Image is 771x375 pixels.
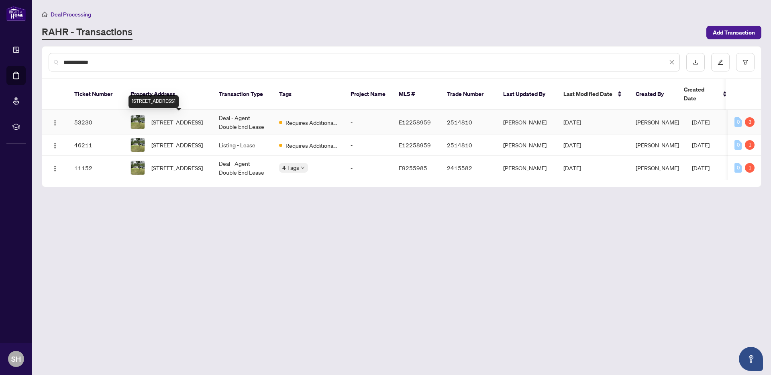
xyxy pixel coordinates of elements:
span: close [669,59,675,65]
span: E12258959 [399,141,431,149]
span: [DATE] [692,141,710,149]
span: Deal Processing [51,11,91,18]
a: RAHR - Transactions [42,25,133,40]
button: Logo [49,139,61,151]
th: Project Name [344,79,392,110]
span: E9255985 [399,164,427,171]
span: Created Date [684,85,718,103]
th: Last Modified Date [557,79,629,110]
span: [STREET_ADDRESS] [151,141,203,149]
th: Last Updated By [497,79,557,110]
td: 53230 [68,110,124,135]
img: thumbnail-img [131,115,145,129]
th: MLS # [392,79,441,110]
div: 3 [745,117,755,127]
span: E12258959 [399,118,431,126]
span: [STREET_ADDRESS] [151,118,203,126]
span: SH [11,353,21,365]
td: [PERSON_NAME] [497,110,557,135]
th: Tags [273,79,344,110]
span: edit [718,59,723,65]
span: [DATE] [563,164,581,171]
td: Deal - Agent Double End Lease [212,110,273,135]
button: edit [711,53,730,71]
button: Logo [49,116,61,128]
td: 2514810 [441,110,497,135]
span: [PERSON_NAME] [636,164,679,171]
img: Logo [52,165,58,172]
img: logo [6,6,26,21]
span: home [42,12,47,17]
span: Requires Additional Docs [286,118,338,127]
th: Trade Number [441,79,497,110]
th: Transaction Type [212,79,273,110]
td: [PERSON_NAME] [497,135,557,156]
th: Property Address [124,79,212,110]
img: thumbnail-img [131,138,145,152]
td: 2514810 [441,135,497,156]
span: [DATE] [563,141,581,149]
img: thumbnail-img [131,161,145,175]
span: Last Modified Date [563,90,612,98]
th: Created Date [677,79,734,110]
td: Deal - Agent Double End Lease [212,156,273,180]
div: 0 [734,117,742,127]
td: [PERSON_NAME] [497,156,557,180]
button: Logo [49,161,61,174]
span: down [301,166,305,170]
span: [PERSON_NAME] [636,141,679,149]
img: Logo [52,120,58,126]
div: 1 [745,140,755,150]
span: 4 Tags [282,163,299,172]
td: 11152 [68,156,124,180]
span: Requires Additional Docs [286,141,338,150]
div: 0 [734,140,742,150]
td: - [344,135,392,156]
div: 0 [734,163,742,173]
div: 1 [745,163,755,173]
span: filter [742,59,748,65]
span: [DATE] [692,118,710,126]
span: Add Transaction [713,26,755,39]
span: [STREET_ADDRESS] [151,163,203,172]
span: [PERSON_NAME] [636,118,679,126]
button: Add Transaction [706,26,761,39]
td: 2415582 [441,156,497,180]
span: [DATE] [563,118,581,126]
button: filter [736,53,755,71]
td: - [344,110,392,135]
td: - [344,156,392,180]
div: [STREET_ADDRESS] [128,95,179,108]
td: 46211 [68,135,124,156]
span: download [693,59,698,65]
td: Listing - Lease [212,135,273,156]
button: Open asap [739,347,763,371]
th: Created By [629,79,677,110]
th: Ticket Number [68,79,124,110]
img: Logo [52,143,58,149]
span: [DATE] [692,164,710,171]
button: download [686,53,705,71]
